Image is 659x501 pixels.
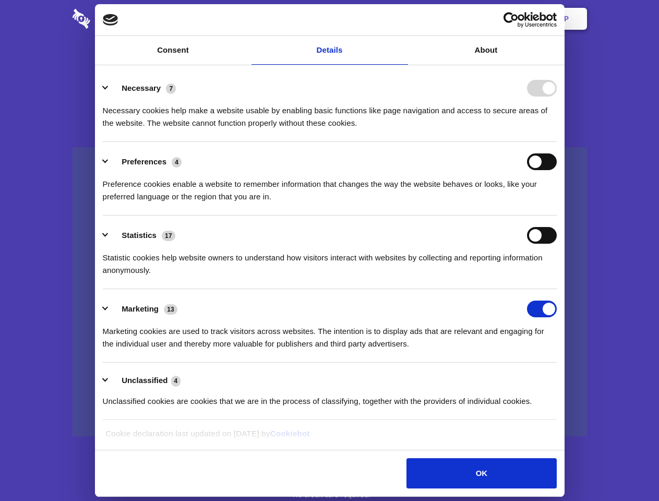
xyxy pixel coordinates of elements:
a: Contact [423,3,471,35]
img: logo [103,14,118,26]
button: Statistics (17) [103,227,182,244]
span: 13 [164,304,177,315]
span: 7 [166,83,176,94]
a: Details [251,36,408,65]
span: 4 [172,157,182,168]
button: Unclassified (4) [103,374,187,387]
button: Necessary (7) [103,80,183,97]
h4: Auto-redaction of sensitive data, encrypted data sharing and self-destructing private chats. Shar... [73,95,587,129]
label: Statistics [122,231,157,240]
button: OK [406,458,556,488]
button: Preferences (4) [103,153,188,170]
iframe: Drift Widget Chat Controller [607,449,646,488]
a: About [408,36,565,65]
img: logo-wordmark-white-trans-d4663122ce5f474addd5e946df7df03e33cb6a1c49d2221995e7729f52c070b2.svg [73,9,162,29]
a: Wistia video thumbnail [73,147,587,437]
a: Consent [95,36,251,65]
span: 17 [162,231,175,241]
button: Marketing (13) [103,301,184,317]
a: Cookiebot [270,429,310,438]
div: Preference cookies enable a website to remember information that changes the way the website beha... [103,170,557,203]
a: Pricing [306,3,352,35]
a: Usercentrics Cookiebot - opens in a new window [465,12,557,28]
a: Login [473,3,519,35]
label: Marketing [122,304,159,313]
h1: Eliminate Slack Data Loss. [73,47,587,85]
span: 4 [171,376,181,386]
label: Necessary [122,83,161,92]
div: Cookie declaration last updated on [DATE] by [98,427,561,448]
div: Marketing cookies are used to track visitors across websites. The intention is to display ads tha... [103,317,557,350]
label: Preferences [122,157,166,166]
div: Statistic cookies help website owners to understand how visitors interact with websites by collec... [103,244,557,277]
div: Unclassified cookies are cookies that we are in the process of classifying, together with the pro... [103,387,557,408]
div: Necessary cookies help make a website usable by enabling basic functions like page navigation and... [103,97,557,129]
